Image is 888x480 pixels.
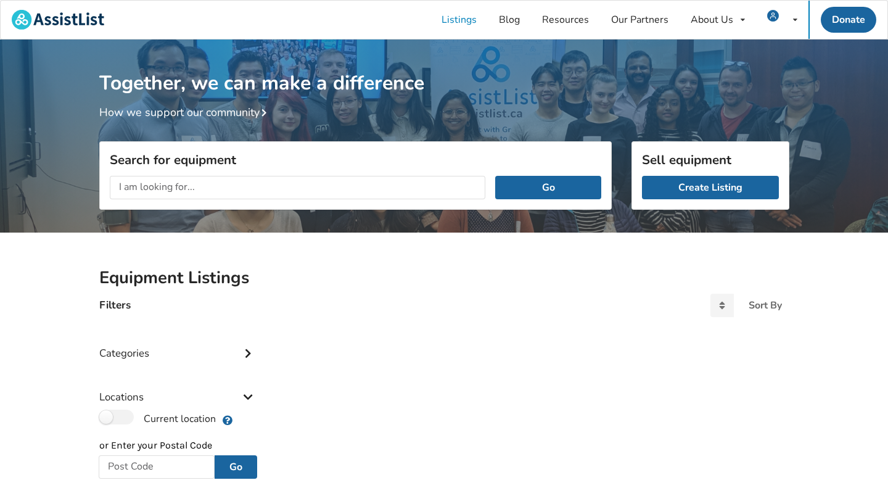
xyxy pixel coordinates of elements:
[99,298,131,312] h4: Filters
[691,15,733,25] div: About Us
[215,455,257,479] button: Go
[99,267,789,289] h2: Equipment Listings
[110,176,486,199] input: I am looking for...
[12,10,104,30] img: assistlist-logo
[767,10,779,22] img: user icon
[99,322,257,366] div: Categories
[430,1,488,39] a: Listings
[642,152,779,168] h3: Sell equipment
[488,1,531,39] a: Blog
[531,1,600,39] a: Resources
[642,176,779,199] a: Create Listing
[99,410,216,426] label: Current location
[99,39,789,96] h1: Together, we can make a difference
[99,105,272,120] a: How we support our community
[110,152,601,168] h3: Search for equipment
[821,7,876,33] a: Donate
[99,439,257,453] p: or Enter your Postal Code
[600,1,680,39] a: Our Partners
[99,455,215,479] input: Post Code
[99,366,257,410] div: Locations
[495,176,601,199] button: Go
[749,300,782,310] div: Sort By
